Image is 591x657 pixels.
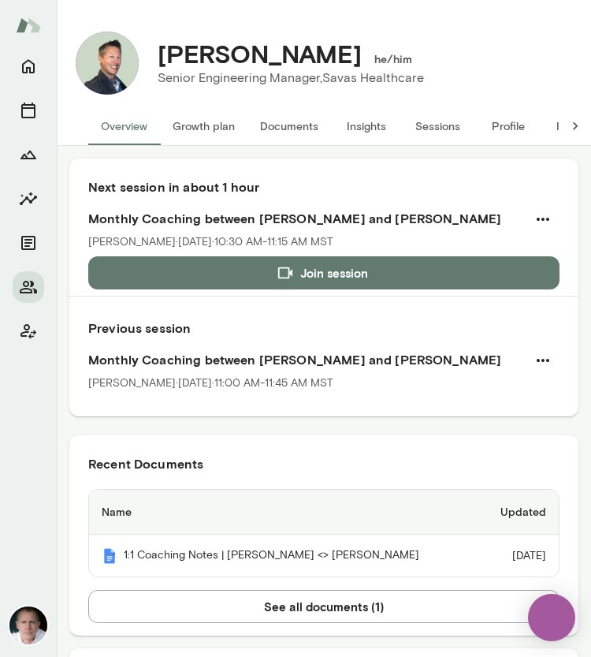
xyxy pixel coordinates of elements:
h6: Monthly Coaching between [PERSON_NAME] and [PERSON_NAME] [88,209,559,228]
button: Sessions [13,95,44,126]
button: Client app [13,315,44,347]
td: [DATE] [478,535,559,577]
button: Growth plan [160,107,247,145]
p: [PERSON_NAME] · [DATE] · 11:00 AM-11:45 AM MST [88,375,333,391]
button: Sessions [402,107,473,145]
p: Senior Engineering Manager, Savas Healthcare [158,69,424,88]
img: Mento [102,548,117,564]
h6: Previous session [88,319,559,338]
th: Updated [478,490,559,535]
h6: Recent Documents [88,454,559,473]
h4: [PERSON_NAME] [158,39,362,69]
button: See all documents (1) [88,590,559,623]
button: Growth Plan [13,139,44,170]
button: Overview [88,107,160,145]
img: Mento [16,10,41,40]
h6: he/him [374,51,413,67]
h6: Monthly Coaching between [PERSON_NAME] and [PERSON_NAME] [88,350,559,369]
button: Documents [247,107,331,145]
button: Insights [13,183,44,215]
button: Members [13,271,44,303]
button: Documents [13,227,44,259]
h6: Next session in about 1 hour [88,177,559,196]
button: Insights [331,107,402,145]
button: Home [13,50,44,82]
th: 1:1 Coaching Notes | [PERSON_NAME] <> [PERSON_NAME] [89,535,478,577]
button: Join session [88,256,559,289]
img: Brian Lawrence [76,32,139,95]
img: Mike Lane [9,607,47,644]
button: Profile [473,107,544,145]
p: [PERSON_NAME] · [DATE] · 10:30 AM-11:15 AM MST [88,234,333,250]
th: Name [89,490,478,535]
